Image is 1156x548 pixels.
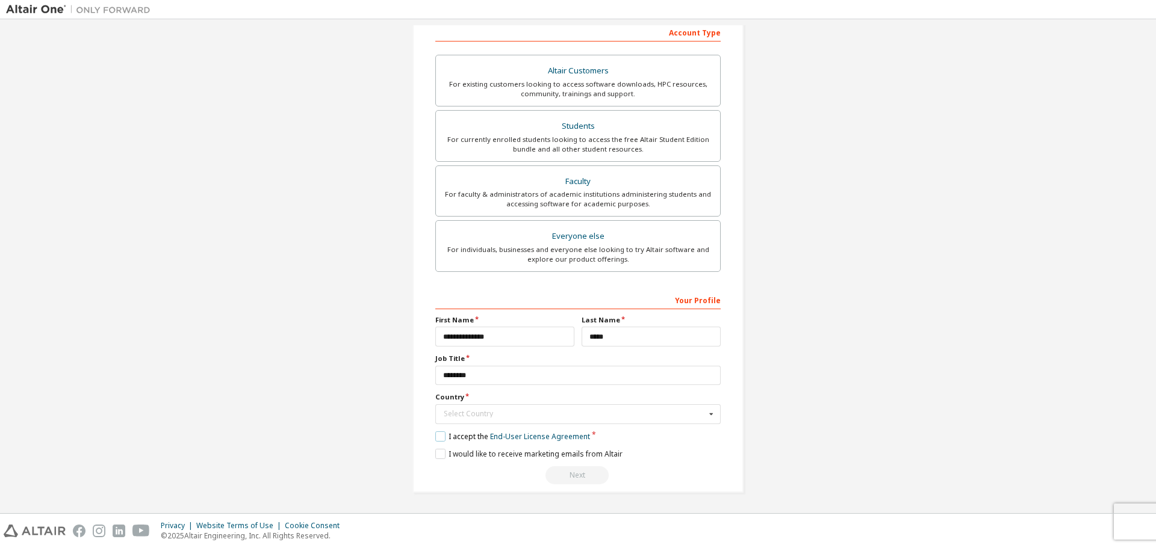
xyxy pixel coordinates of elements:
div: Privacy [161,521,196,531]
div: Faculty [443,173,713,190]
label: First Name [435,315,574,325]
label: I would like to receive marketing emails from Altair [435,449,623,459]
div: Read and acccept EULA to continue [435,466,721,484]
div: For currently enrolled students looking to access the free Altair Student Edition bundle and all ... [443,135,713,154]
div: Everyone else [443,228,713,245]
label: Last Name [582,315,721,325]
label: Job Title [435,354,721,363]
div: Website Terms of Use [196,521,285,531]
img: instagram.svg [93,525,105,537]
a: End-User License Agreement [490,431,590,442]
div: Cookie Consent [285,521,347,531]
div: Your Profile [435,290,721,309]
div: For existing customers looking to access software downloads, HPC resources, community, trainings ... [443,79,713,99]
img: youtube.svg [132,525,150,537]
div: Students [443,118,713,135]
p: © 2025 Altair Engineering, Inc. All Rights Reserved. [161,531,347,541]
div: Altair Customers [443,63,713,79]
img: facebook.svg [73,525,85,537]
img: Altair One [6,4,157,16]
div: For individuals, businesses and everyone else looking to try Altair software and explore our prod... [443,245,713,264]
img: altair_logo.svg [4,525,66,537]
div: Select Country [444,410,706,417]
label: Country [435,392,721,402]
div: For faculty & administrators of academic institutions administering students and accessing softwa... [443,189,713,209]
label: I accept the [435,431,590,442]
div: Account Type [435,22,721,42]
img: linkedin.svg [113,525,125,537]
